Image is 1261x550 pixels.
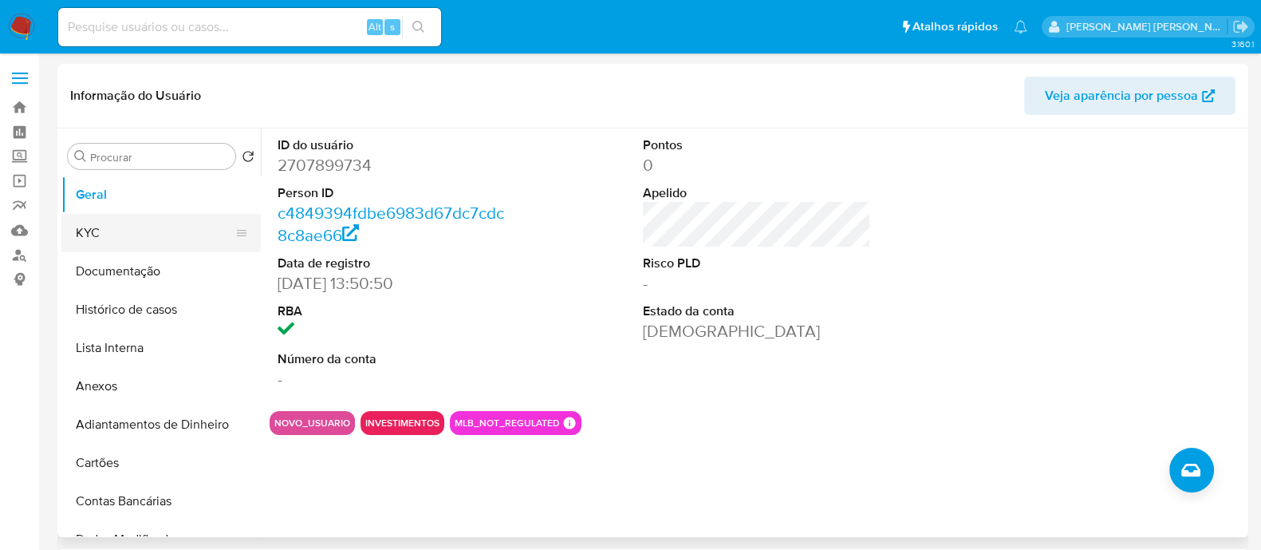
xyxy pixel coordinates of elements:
[242,150,254,168] button: Retornar ao pedido padrão
[278,184,506,202] dt: Person ID
[1066,19,1228,34] p: anna.almeida@mercadopago.com.br
[61,406,261,444] button: Adiantamentos de Dinheiro
[1014,20,1027,34] a: Notificações
[278,201,504,247] a: c4849394fdbe6983d67dc7cdc8c8ae66
[278,137,506,154] dt: ID do usuário
[643,303,871,320] dt: Estado da conta
[278,255,506,272] dt: Data de registro
[61,176,261,214] button: Geral
[61,252,261,291] button: Documentação
[61,214,248,252] button: KYC
[278,272,506,295] dd: [DATE] 13:50:50
[61,367,261,406] button: Anexos
[1232,18,1249,35] a: Sair
[61,291,261,329] button: Histórico de casos
[1024,77,1235,115] button: Veja aparência por pessoa
[368,19,381,34] span: Alt
[278,350,506,368] dt: Número da conta
[90,150,229,164] input: Procurar
[643,184,871,202] dt: Apelido
[278,303,506,320] dt: RBA
[643,320,871,342] dd: [DEMOGRAPHIC_DATA]
[390,19,395,34] span: s
[643,154,871,176] dd: 0
[61,444,261,482] button: Cartões
[278,368,506,390] dd: -
[74,150,87,163] button: Procurar
[61,329,261,367] button: Lista Interna
[1045,77,1198,115] span: Veja aparência por pessoa
[643,137,871,154] dt: Pontos
[912,18,998,35] span: Atalhos rápidos
[70,88,201,104] h1: Informação do Usuário
[643,272,871,295] dd: -
[278,154,506,176] dd: 2707899734
[402,16,435,38] button: search-icon
[58,17,441,38] input: Pesquise usuários ou casos...
[643,255,871,272] dt: Risco PLD
[61,482,261,520] button: Contas Bancárias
